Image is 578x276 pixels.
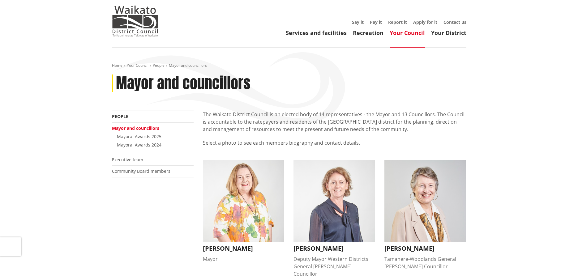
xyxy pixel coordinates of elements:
[112,125,159,131] a: Mayor and councillors
[117,142,161,148] a: Mayoral Awards 2024
[203,111,466,133] p: The Waikato District Council is an elected body of 14 representatives - the Mayor and 13 Councill...
[384,160,466,242] img: Crystal Beavis
[353,29,383,36] a: Recreation
[203,255,285,263] div: Mayor
[203,160,285,242] img: Jacqui Church
[352,19,364,25] a: Say it
[384,255,466,270] div: Tamahere-Woodlands General [PERSON_NAME] Councillor
[384,245,466,252] h3: [PERSON_NAME]
[112,168,170,174] a: Community Board members
[390,29,425,36] a: Your Council
[384,160,466,270] button: Crystal Beavis [PERSON_NAME] Tamahere-Woodlands General [PERSON_NAME] Councillor
[112,6,158,36] img: Waikato District Council - Te Kaunihera aa Takiwaa o Waikato
[443,19,466,25] a: Contact us
[293,245,375,252] h3: [PERSON_NAME]
[286,29,347,36] a: Services and facilities
[203,245,285,252] h3: [PERSON_NAME]
[112,63,466,68] nav: breadcrumb
[431,29,466,36] a: Your District
[116,74,250,92] h1: Mayor and councillors
[169,63,207,68] span: Mayor and councillors
[203,160,285,263] button: Jacqui Church [PERSON_NAME] Mayor
[117,134,161,139] a: Mayoral Awards 2025
[112,63,122,68] a: Home
[112,157,143,163] a: Executive team
[153,63,165,68] a: People
[388,19,407,25] a: Report it
[293,160,375,242] img: Carolyn Eyre
[550,250,572,272] iframe: Messenger Launcher
[203,139,466,154] p: Select a photo to see each members biography and contact details.
[112,113,128,119] a: People
[370,19,382,25] a: Pay it
[127,63,148,68] a: Your Council
[413,19,437,25] a: Apply for it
